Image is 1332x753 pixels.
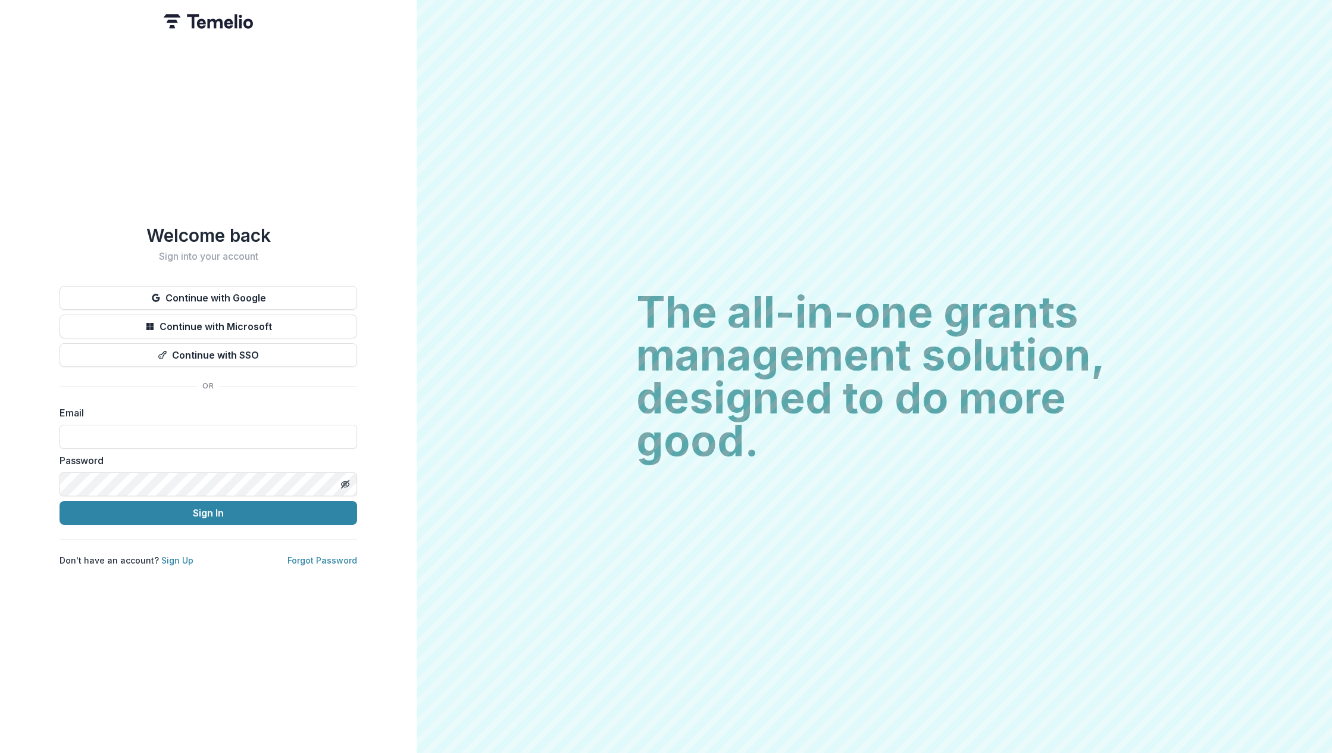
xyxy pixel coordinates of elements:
label: Email [60,406,350,420]
button: Sign In [60,501,357,525]
button: Continue with SSO [60,343,357,367]
button: Continue with Google [60,286,357,310]
button: Toggle password visibility [336,475,355,494]
a: Sign Up [161,555,193,565]
img: Temelio [164,14,253,29]
p: Don't have an account? [60,554,193,567]
h2: Sign into your account [60,251,357,262]
label: Password [60,453,350,468]
h1: Welcome back [60,225,357,246]
button: Continue with Microsoft [60,315,357,338]
a: Forgot Password [287,555,357,565]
